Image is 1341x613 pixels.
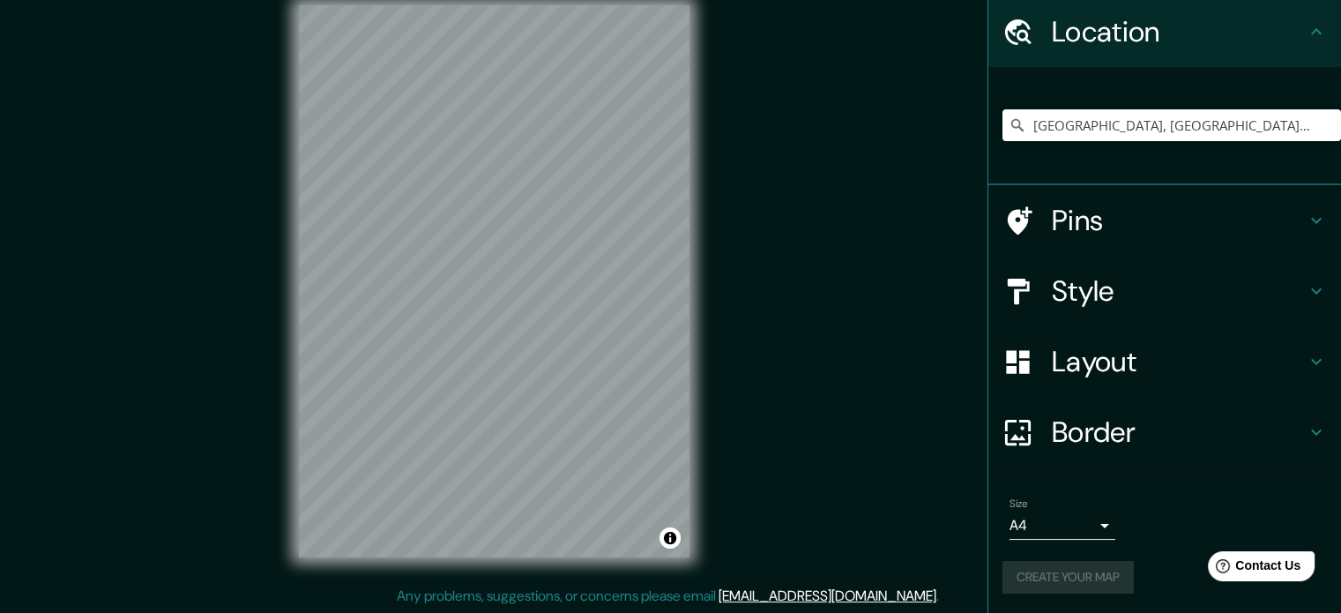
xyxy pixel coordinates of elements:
label: Size [1009,497,1028,512]
div: Border [988,397,1341,467]
div: Pins [988,185,1341,256]
h4: Layout [1052,344,1306,379]
div: . [942,586,945,607]
h4: Style [1052,273,1306,309]
h4: Pins [1052,203,1306,238]
div: . [939,586,942,607]
canvas: Map [299,5,689,557]
iframe: Help widget launcher [1184,544,1322,594]
input: Pick your city or area [1002,109,1341,141]
button: Toggle attribution [659,527,681,549]
a: [EMAIL_ADDRESS][DOMAIN_NAME] [719,587,936,605]
div: Layout [988,326,1341,397]
div: Style [988,256,1341,326]
p: Any problems, suggestions, or concerns please email . [397,586,939,607]
div: A4 [1009,512,1115,540]
h4: Location [1052,14,1306,49]
h4: Border [1052,415,1306,450]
